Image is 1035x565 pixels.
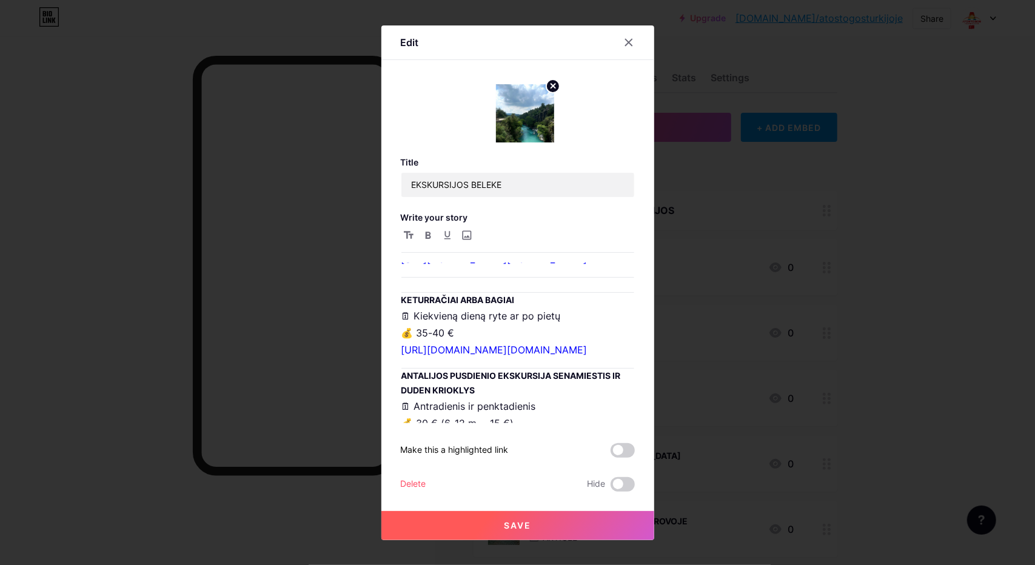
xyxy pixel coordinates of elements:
img: link_thumbnail [496,84,554,142]
a: [URL][DOMAIN_NAME][DOMAIN_NAME] [401,344,588,356]
strong: ANTALIJOS PUSDIENIO EKSKURSIJA SENAMIESTIS IR DUDEN KRIOKLYS [401,370,623,395]
p: 🗓 Kiekvieną dieną ryte ar po pietų 💰 35-40 € [401,307,634,358]
p: 🗓 Antradienis ir penktadienis 💰 30 € (6-12 m. – 15 €) [401,398,634,466]
strong: KETURRAČIAI ARBA BAGIAI [401,295,515,305]
a: [URL][DOMAIN_NAME][DOMAIN_NAME] [401,253,588,265]
h3: Title [401,157,635,167]
div: Delete [401,477,426,492]
div: Make this a highlighted link [401,443,509,458]
button: Save [381,511,654,540]
h3: Write your story [401,212,635,222]
input: Title [401,173,634,197]
div: Edit [401,35,419,50]
span: Save [504,520,531,530]
span: Hide [588,477,606,492]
